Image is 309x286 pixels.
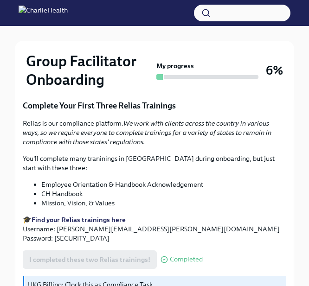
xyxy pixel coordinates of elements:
[23,119,286,146] p: Relias is our compliance platform.
[23,119,271,146] em: We work with clients across the country in various ways, so we require everyone to complete train...
[41,189,286,198] li: CH Handbook
[32,216,126,224] a: Find your Relias trainings here
[41,198,286,208] li: Mission, Vision, & Values
[156,61,194,70] strong: My progress
[170,256,203,263] span: Completed
[23,215,286,243] p: 🎓 Username: [PERSON_NAME][EMAIL_ADDRESS][PERSON_NAME][DOMAIN_NAME] Password: [SECURITY_DATA]
[19,6,68,20] img: CharlieHealth
[266,62,283,79] h3: 6%
[41,180,286,189] li: Employee Orientation & Handbook Acknowledgement
[26,52,153,89] h2: Group Facilitator Onboarding
[23,154,286,172] p: You'll complete many traninings in [GEOGRAPHIC_DATA] during onboarding, but just start with these...
[23,100,286,111] p: Complete Your First Three Relias Trainings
